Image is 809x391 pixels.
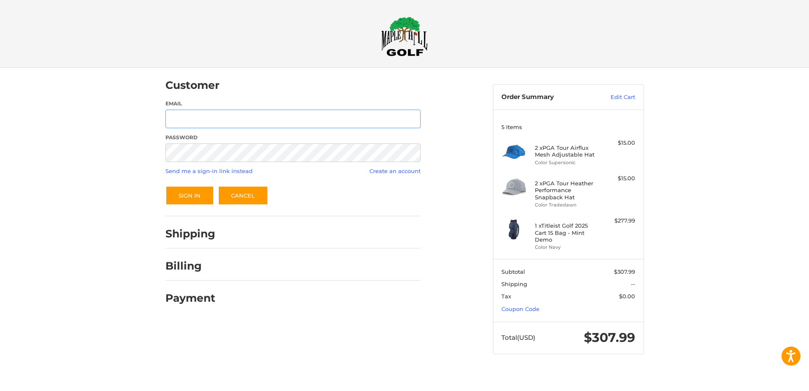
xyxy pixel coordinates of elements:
a: Edit Cart [592,93,635,102]
span: Tax [501,293,511,300]
button: Sign In [165,186,214,205]
li: Color Supersonic [535,159,600,166]
h2: Customer [165,79,220,92]
div: $15.00 [602,139,635,147]
h3: 5 Items [501,124,635,130]
h2: Shipping [165,227,215,240]
div: $277.99 [602,217,635,225]
span: Total (USD) [501,333,535,341]
h4: 1 x Titleist Golf 2025 Cart 15 Bag - Mint Demo [535,222,600,243]
div: $15.00 [602,174,635,183]
h2: Billing [165,259,215,273]
a: Cancel [218,186,268,205]
label: Email [165,100,421,107]
span: $307.99 [614,268,635,275]
span: Shipping [501,281,527,287]
a: Coupon Code [501,306,539,312]
span: $0.00 [619,293,635,300]
li: Color Navy [535,244,600,251]
span: $307.99 [584,330,635,345]
span: -- [631,281,635,287]
h2: Payment [165,292,215,305]
label: Password [165,134,421,141]
span: Subtotal [501,268,525,275]
img: Maple Hill Golf [381,17,428,56]
h4: 2 x PGA Tour Airflux Mesh Adjustable Hat [535,144,600,158]
h3: Order Summary [501,93,592,102]
a: Send me a sign-in link instead [165,168,253,174]
li: Color Tradedawn [535,201,600,209]
a: Create an account [369,168,421,174]
h4: 2 x PGA Tour Heather Performance Snapback Hat [535,180,600,201]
